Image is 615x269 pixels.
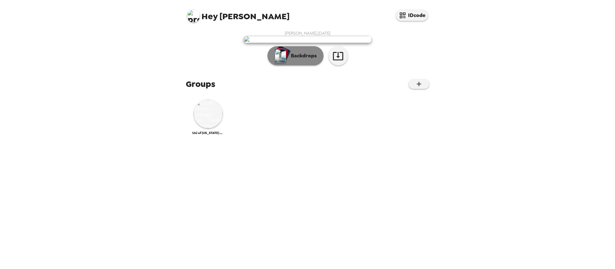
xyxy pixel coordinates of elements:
[187,10,200,22] img: profile pic
[186,78,215,90] span: Groups
[192,131,224,135] span: Uni of [US_STATE] Grainger [PERSON_NAME] - Career Services
[396,10,428,21] button: IDcode
[285,30,331,36] span: [PERSON_NAME] , [DATE]
[187,6,290,21] span: [PERSON_NAME]
[267,46,324,65] button: Backdrops
[194,99,223,128] img: Uni of Illinois Grainger CoE - Career Services
[288,52,317,60] p: Backdrops
[201,11,217,22] span: Hey
[243,36,372,43] img: user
